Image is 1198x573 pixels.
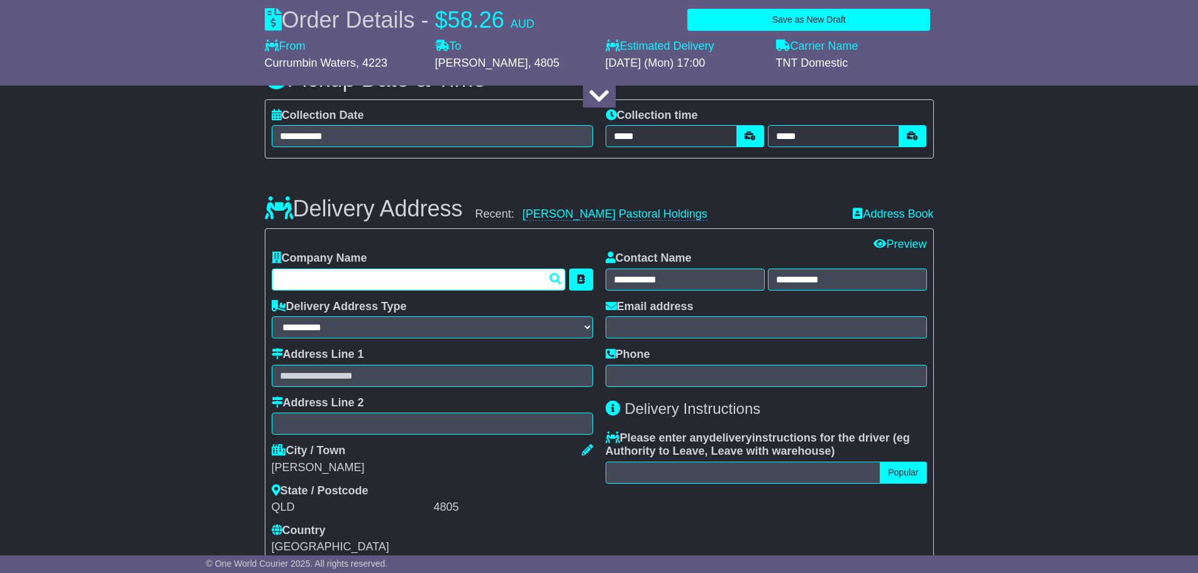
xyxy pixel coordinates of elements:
div: QLD [272,501,431,515]
div: TNT Domestic [776,57,934,70]
h3: Delivery Address [265,196,463,221]
span: [GEOGRAPHIC_DATA] [272,540,389,553]
label: Carrier Name [776,40,858,53]
label: State / Postcode [272,484,369,498]
label: Email address [606,300,694,314]
label: Estimated Delivery [606,40,763,53]
span: [PERSON_NAME] [435,57,528,69]
label: To [435,40,462,53]
div: [PERSON_NAME] [272,461,593,475]
label: Please enter any instructions for the driver ( ) [606,431,927,459]
label: Address Line 2 [272,396,364,410]
span: $ [435,7,448,33]
label: Address Line 1 [272,348,364,362]
button: Popular [880,462,926,484]
label: City / Town [272,444,346,458]
span: eg Authority to Leave, Leave with warehouse [606,431,910,458]
span: © One World Courier 2025. All rights reserved. [206,559,388,569]
a: Address Book [853,208,933,220]
a: [PERSON_NAME] Pastoral Holdings [523,208,707,221]
div: 4805 [434,501,593,515]
span: , 4805 [528,57,560,69]
label: Company Name [272,252,367,265]
span: AUD [511,18,535,30]
label: Contact Name [606,252,692,265]
span: Currumbin Waters [265,57,356,69]
button: Save as New Draft [687,9,930,31]
div: [DATE] (Mon) 17:00 [606,57,763,70]
div: Order Details - [265,6,535,33]
div: Recent: [475,208,841,221]
label: Phone [606,348,650,362]
span: , 4223 [356,57,387,69]
span: Delivery Instructions [624,400,760,417]
a: Preview [874,238,926,250]
label: Collection time [606,109,698,123]
span: delivery [709,431,752,444]
span: 58.26 [448,7,504,33]
label: Collection Date [272,109,364,123]
label: Country [272,524,326,538]
label: Delivery Address Type [272,300,407,314]
label: From [265,40,306,53]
